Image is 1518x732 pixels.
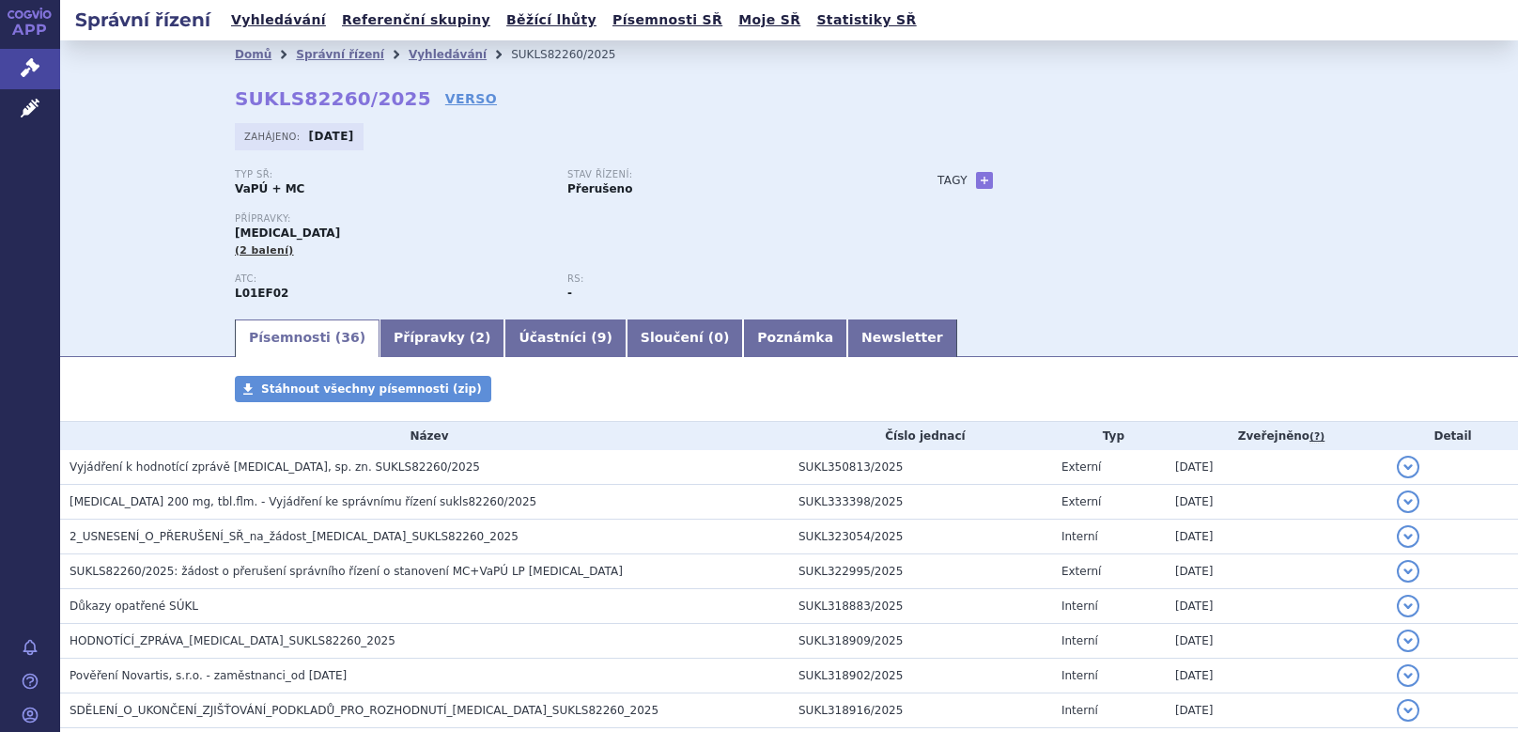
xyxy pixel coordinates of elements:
span: Důkazy opatřené SÚKL [70,600,198,613]
span: Zahájeno: [244,129,303,144]
a: Správní řízení [296,48,384,61]
span: [MEDICAL_DATA] [235,226,340,240]
td: SUKL318909/2025 [789,624,1052,659]
a: + [976,172,993,189]
button: detail [1397,560,1419,583]
span: Interní [1061,530,1098,543]
strong: - [567,287,572,300]
span: KISQALI 200 mg, tbl.flm. - Vyjádření ke správnímu řízení sukls82260/2025 [70,495,536,508]
td: [DATE] [1166,485,1387,520]
span: Interní [1061,600,1098,613]
td: [DATE] [1166,589,1387,624]
p: RS: [567,273,881,285]
td: SUKL322995/2025 [789,554,1052,589]
span: SUKLS82260/2025: žádost o přerušení správního řízení o stanovení MC+VaPÚ LP Kisqali [70,565,623,578]
p: ATC: [235,273,549,285]
span: Externí [1061,565,1101,578]
a: Běžící lhůty [501,8,602,33]
p: Stav řízení: [567,169,881,180]
strong: RIBOCIKLIB [235,287,288,300]
span: 36 [341,330,359,345]
a: Referenční skupiny [336,8,496,33]
button: detail [1397,525,1419,548]
strong: [DATE] [309,130,354,143]
span: Pověření Novartis, s.r.o. - zaměstnanci_od 12.3.2025 [70,669,347,682]
td: SUKL333398/2025 [789,485,1052,520]
p: Typ SŘ: [235,169,549,180]
a: Přípravky (2) [379,319,504,357]
li: SUKLS82260/2025 [511,40,640,69]
span: (2 balení) [235,244,294,257]
span: Stáhnout všechny písemnosti (zip) [261,382,482,396]
span: Externí [1061,460,1101,474]
span: Externí [1061,495,1101,508]
td: SUKL318902/2025 [789,659,1052,693]
th: Číslo jednací [789,422,1052,450]
a: Písemnosti SŘ [607,8,728,33]
button: detail [1397,630,1419,652]
span: Vyjádření k hodnotící zprávě KISQALI, sp. zn. SUKLS82260/2025 [70,460,480,474]
button: detail [1397,491,1419,513]
span: HODNOTÍCÍ_ZPRÁVA_KISQALI_SUKLS82260_2025 [70,634,395,647]
p: Přípravky: [235,213,900,225]
span: 9 [597,330,607,345]
button: detail [1397,595,1419,617]
td: [DATE] [1166,554,1387,589]
a: Domů [235,48,271,61]
th: Detail [1387,422,1518,450]
a: Stáhnout všechny písemnosti (zip) [235,376,491,402]
a: Poznámka [743,319,847,357]
span: 2_USNESENÍ_O_PŘERUŠENÍ_SŘ_na_žádost_KISQALI_SUKLS82260_2025 [70,530,519,543]
button: detail [1397,664,1419,687]
th: Název [60,422,789,450]
h3: Tagy [937,169,968,192]
td: [DATE] [1166,659,1387,693]
button: detail [1397,699,1419,722]
td: SUKL318883/2025 [789,589,1052,624]
span: Interní [1061,634,1098,647]
a: Vyhledávání [409,48,487,61]
th: Zveřejněno [1166,422,1387,450]
strong: SUKLS82260/2025 [235,87,431,110]
th: Typ [1052,422,1166,450]
abbr: (?) [1309,430,1324,444]
td: [DATE] [1166,693,1387,728]
a: Statistiky SŘ [811,8,922,33]
span: SDĚLENÍ_O_UKONČENÍ_ZJIŠŤOVÁNÍ_PODKLADŮ_PRO_ROZHODNUTÍ_KISQALI_SUKLS82260_2025 [70,704,658,717]
td: [DATE] [1166,520,1387,554]
a: Newsletter [847,319,957,357]
td: SUKL323054/2025 [789,520,1052,554]
a: Moje SŘ [733,8,806,33]
td: SUKL318916/2025 [789,693,1052,728]
a: Vyhledávání [225,8,332,33]
span: 2 [475,330,485,345]
strong: Přerušeno [567,182,632,195]
h2: Správní řízení [60,7,225,33]
td: SUKL350813/2025 [789,450,1052,485]
span: Interní [1061,669,1098,682]
button: detail [1397,456,1419,478]
a: Písemnosti (36) [235,319,379,357]
strong: VaPÚ + MC [235,182,304,195]
td: [DATE] [1166,624,1387,659]
a: Sloučení (0) [627,319,743,357]
td: [DATE] [1166,450,1387,485]
a: Účastníci (9) [504,319,626,357]
span: Interní [1061,704,1098,717]
a: VERSO [445,89,497,108]
span: 0 [714,330,723,345]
